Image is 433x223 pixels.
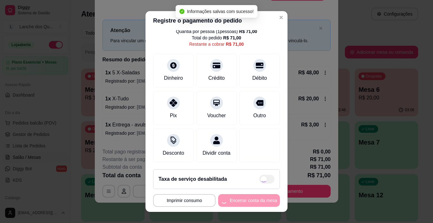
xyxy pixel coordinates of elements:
div: Dinheiro [164,74,183,82]
div: Dividir conta [203,149,230,157]
div: Débito [252,74,267,82]
div: Pix [170,112,177,119]
div: R$ 71,00 [223,35,241,41]
div: Voucher [207,112,226,119]
span: Informações salvas com sucesso! [187,9,254,14]
div: Total do pedido [192,35,241,41]
h2: Taxa de serviço desabilitada [158,175,227,183]
span: check-circle [179,9,184,14]
div: R$ 71,00 [239,28,257,35]
button: Close [276,12,286,23]
div: R$ 71,00 [226,41,244,47]
button: Imprimir consumo [153,194,216,207]
header: Registre o pagamento do pedido [145,11,288,30]
div: Crédito [208,74,225,82]
div: Restante a cobrar [189,41,244,47]
div: Outro [253,112,266,119]
div: Desconto [163,149,184,157]
div: Quantia por pessoa ( 1 pessoas) [176,28,257,35]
